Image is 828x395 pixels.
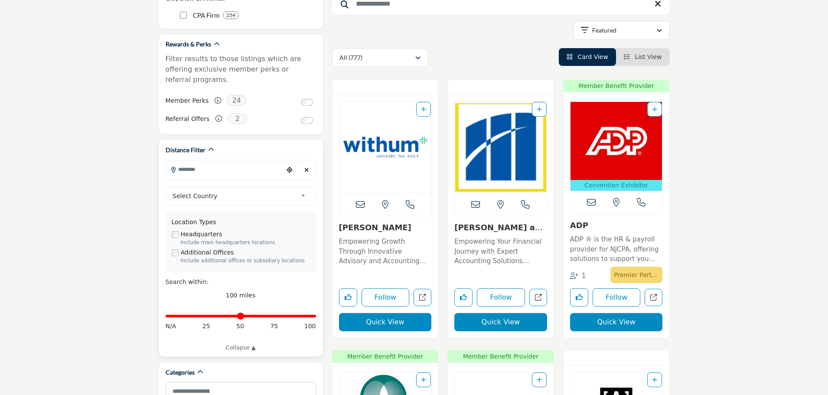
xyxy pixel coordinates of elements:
a: [PERSON_NAME] [339,223,411,232]
input: Switch to Member Perks [301,99,313,106]
div: Clear search location [300,161,313,180]
h3: ADP [570,221,663,230]
span: N/A [166,322,176,331]
a: Add To List [652,376,657,383]
a: Add To List [421,106,426,113]
label: Headquarters [181,230,222,239]
input: Switch to Referral Offers [301,117,313,124]
div: Choose your current location [283,161,296,180]
div: Include main headquarters locations [181,239,310,247]
span: List View [635,53,662,60]
span: 1 [582,272,586,280]
h2: Distance Filter [166,146,205,154]
a: Collapse ▲ [166,343,316,352]
button: Follow [362,288,410,307]
a: ADP ® is the HR & payroll provider for NJCPA, offering solutions to support you and your clients ... [570,232,663,264]
a: Open Listing in new tab [455,102,547,193]
span: Member Benefit Provider [450,352,551,361]
span: 50 [236,322,244,331]
h3: Withum [339,223,432,232]
p: ADP ® is the HR & payroll provider for NJCPA, offering solutions to support you and your clients ... [570,235,663,264]
p: CPA Firm: CPA Firm [193,10,219,20]
img: ADP [570,102,662,180]
p: Filter results to those listings which are offering exclusive member perks or referral programs. [166,54,316,85]
h2: Categories [166,368,195,377]
span: 24 [227,95,246,106]
b: 254 [226,12,235,18]
div: Include additional offices or subsidiary locations [181,257,310,265]
label: Additional Offices [181,248,234,257]
div: Followers [570,271,586,281]
span: 100 miles [226,292,256,299]
h2: Rewards & Perks [166,40,211,49]
label: Referral Offers [166,111,210,127]
h3: Magone and Company, PC [454,223,547,232]
button: Quick View [339,313,432,331]
p: All (777) [339,53,362,62]
span: Select Country [173,191,297,201]
img: Withum [339,102,431,193]
label: Member Perks [166,93,209,108]
span: Member Benefit Provider [566,82,667,91]
p: Empowering Your Financial Journey with Expert Accounting Solutions Specializing in accounting ser... [454,237,547,266]
button: Follow [593,288,641,307]
button: Like listing [570,288,588,307]
a: Open Listing in new tab [570,102,662,191]
a: Empowering Growth Through Innovative Advisory and Accounting Solutions This forward-thinking, tec... [339,235,432,266]
a: Add To List [537,106,542,113]
span: Member Benefit Provider [335,352,436,361]
a: ADP [570,221,588,230]
a: View List [624,53,662,60]
p: Premier Partner [614,269,659,281]
button: Quick View [570,313,663,331]
button: Quick View [454,313,547,331]
div: Location Types [172,218,310,227]
p: Convention Exhibitor [572,181,661,190]
a: Open Listing in new tab [339,102,431,193]
a: View Card [567,53,608,60]
button: Like listing [454,288,473,307]
a: Add To List [537,376,542,383]
p: Featured [592,26,616,35]
span: 100 [304,322,316,331]
p: Empowering Growth Through Innovative Advisory and Accounting Solutions This forward-thinking, tec... [339,237,432,266]
a: Add To List [421,376,426,383]
input: Search Location [166,161,283,178]
span: 75 [270,322,278,331]
a: Add To List [652,106,657,113]
a: Empowering Your Financial Journey with Expert Accounting Solutions Specializing in accounting ser... [454,235,547,266]
li: List View [616,48,670,66]
span: 25 [202,322,210,331]
input: CPA Firm checkbox [180,12,187,19]
a: Open adp in new tab [645,289,662,307]
a: Open withum in new tab [414,289,431,307]
img: Magone and Company, PC [455,102,547,193]
div: 254 Results For CPA Firm [223,11,239,19]
span: 2 [228,113,247,124]
a: [PERSON_NAME] and Company, ... [454,223,546,242]
button: Like listing [339,288,357,307]
button: Follow [477,288,525,307]
a: Open magone-and-company-pc in new tab [529,289,547,307]
div: Search within: [166,277,316,287]
button: Featured [574,21,670,40]
button: All (777) [332,48,428,67]
li: Card View [559,48,616,66]
span: Card View [577,53,608,60]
